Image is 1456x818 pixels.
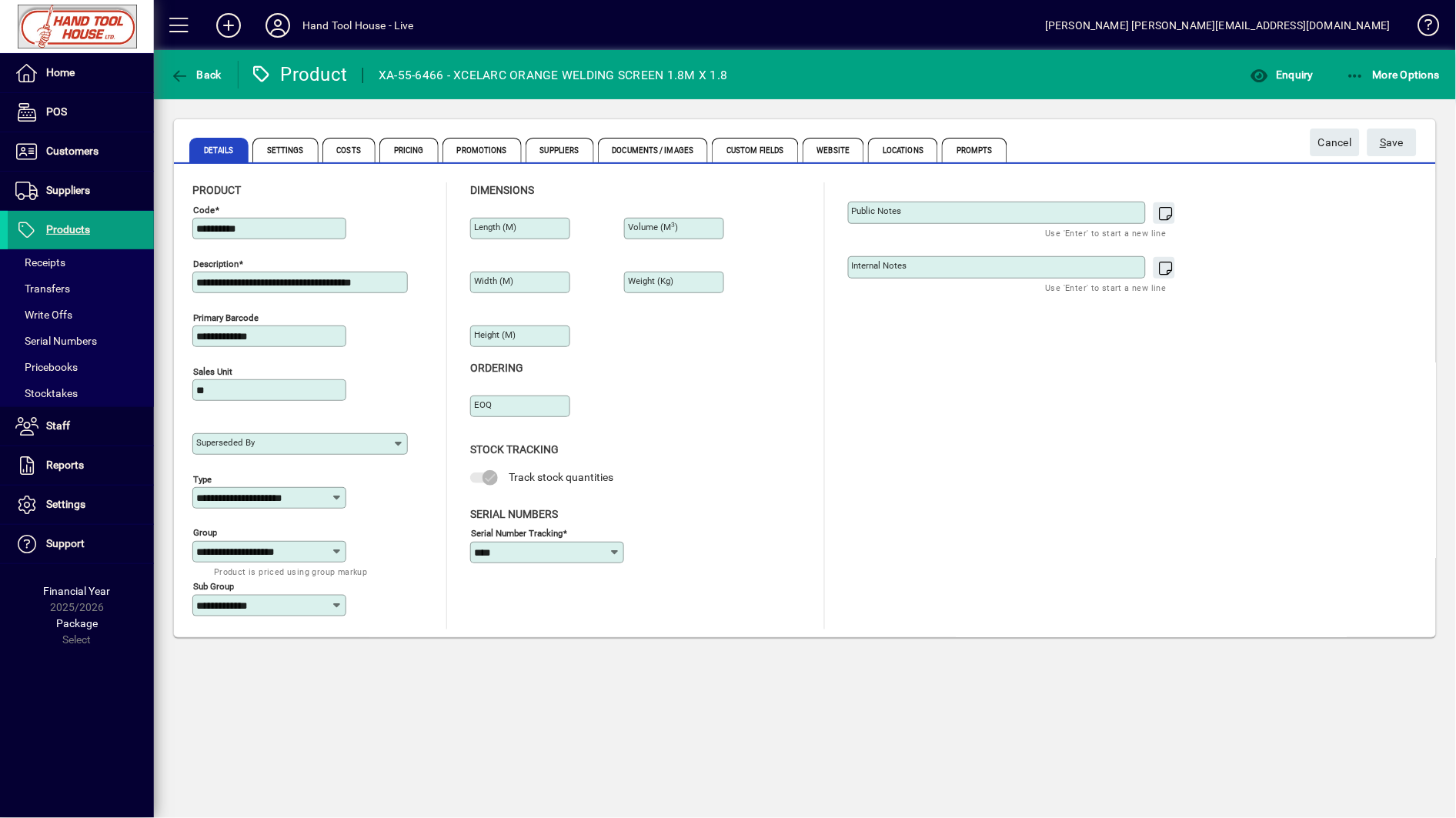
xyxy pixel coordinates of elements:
[8,486,154,524] a: Settings
[253,12,302,39] button: Profile
[15,335,97,347] span: Serial Numbers
[8,328,154,354] a: Serial Numbers
[166,61,225,88] button: Back
[1347,68,1441,81] span: More Options
[470,443,559,456] span: Stock Tracking
[46,105,67,118] span: POS
[8,354,154,380] a: Pricebooks
[474,275,513,286] mat-label: Width (m)
[1311,129,1360,156] button: Cancel
[852,205,902,216] mat-label: Public Notes
[8,407,154,446] a: Staff
[46,184,90,196] span: Suppliers
[379,63,727,88] div: XA-55-6466 - XCELARC ORANGE WELDING SCREEN 1.8M X 1.8
[44,585,111,597] span: Financial Year
[15,309,72,321] span: Write Offs
[1046,279,1167,296] mat-hint: Use 'Enter' to start a new line
[8,93,154,132] a: POS
[193,205,215,215] mat-label: Code
[46,498,85,510] span: Settings
[46,459,84,471] span: Reports
[598,138,709,162] span: Documents / Images
[8,54,154,92] a: Home
[8,249,154,275] a: Receipts
[302,13,414,38] div: Hand Tool House - Live
[322,138,376,162] span: Costs
[712,138,798,162] span: Custom Fields
[1246,61,1317,88] button: Enquiry
[15,256,65,269] span: Receipts
[379,138,439,162] span: Pricing
[803,138,865,162] span: Website
[154,61,239,88] app-page-header-button: Back
[46,145,99,157] span: Customers
[15,282,70,295] span: Transfers
[15,361,78,373] span: Pricebooks
[474,329,516,340] mat-label: Height (m)
[170,68,222,81] span: Back
[628,275,673,286] mat-label: Weight (Kg)
[1250,68,1314,81] span: Enquiry
[204,12,253,39] button: Add
[46,537,85,549] span: Support
[470,508,558,520] span: Serial Numbers
[470,362,523,374] span: Ordering
[1045,13,1391,38] div: [PERSON_NAME] [PERSON_NAME][EMAIL_ADDRESS][DOMAIN_NAME]
[250,62,348,87] div: Product
[1343,61,1444,88] button: More Options
[1046,224,1167,242] mat-hint: Use 'Enter' to start a new line
[46,419,70,432] span: Staff
[1381,136,1387,149] span: S
[8,275,154,302] a: Transfers
[15,387,78,399] span: Stocktakes
[252,138,319,162] span: Settings
[442,138,522,162] span: Promotions
[56,617,98,629] span: Package
[192,184,241,196] span: Product
[193,474,212,485] mat-label: Type
[8,446,154,485] a: Reports
[474,399,492,410] mat-label: EOQ
[1368,129,1417,156] button: Save
[46,66,75,78] span: Home
[474,222,516,232] mat-label: Length (m)
[196,437,255,448] mat-label: Superseded by
[189,138,249,162] span: Details
[1406,3,1437,53] a: Knowledge Base
[1381,130,1404,155] span: ave
[868,138,938,162] span: Locations
[8,302,154,328] a: Write Offs
[193,259,239,269] mat-label: Description
[8,380,154,406] a: Stocktakes
[1318,130,1352,155] span: Cancel
[628,222,678,232] mat-label: Volume (m )
[46,223,90,235] span: Products
[526,138,594,162] span: Suppliers
[852,260,907,271] mat-label: Internal Notes
[193,582,234,593] mat-label: Sub group
[193,366,232,377] mat-label: Sales unit
[509,471,613,483] span: Track stock quantities
[470,184,534,196] span: Dimensions
[471,528,563,539] mat-label: Serial Number tracking
[214,563,367,580] mat-hint: Product is priced using group markup
[193,312,259,323] mat-label: Primary barcode
[193,528,217,539] mat-label: Group
[8,525,154,563] a: Support
[671,221,675,229] sup: 3
[8,132,154,171] a: Customers
[942,138,1007,162] span: Prompts
[8,172,154,210] a: Suppliers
